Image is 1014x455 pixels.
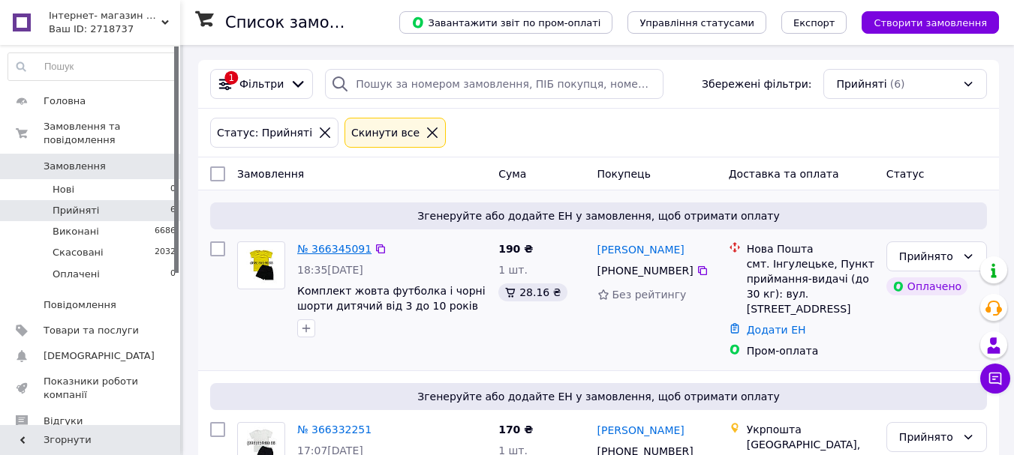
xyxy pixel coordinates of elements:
[597,423,685,438] a: [PERSON_NAME]
[793,17,835,28] span: Експорт
[214,124,315,141] div: Статус: Прийняті
[498,283,567,301] div: 28.16 ₴
[44,349,155,363] span: [DEMOGRAPHIC_DATA]
[49,22,180,36] div: Ваш ID: 2718737
[44,415,83,428] span: Відгуки
[53,225,99,238] span: Виконані
[297,424,372,436] a: № 366332251
[216,208,981,223] span: Згенеруйте або додайте ЕН у замовлення, щоб отримати оплату
[862,11,999,34] button: Створити замовлення
[498,424,533,436] span: 170 ₴
[170,204,176,217] span: 6
[627,11,766,34] button: Управління статусами
[899,429,956,445] div: Прийнято
[594,260,697,281] div: [PHONE_NUMBER]
[498,243,533,255] span: 190 ₴
[747,256,874,316] div: смт. Інгулецьке, Пункт приймання-видачі (до 30 кг): вул. [STREET_ADDRESS]
[237,241,285,289] a: Фото товару
[53,183,74,196] span: Нові
[325,69,663,99] input: Пошук за номером замовлення, ПІБ покупця, номером телефону, Email, номером накладної
[747,241,874,256] div: Нова Пошта
[170,183,176,196] span: 0
[297,285,486,327] a: Комплект жовта футболка і чорні шорти дитячий від 3 до 10 років 30(110/116)
[44,160,106,173] span: Замовлення
[729,168,839,180] span: Доставка та оплата
[836,76,886,91] span: Прийняті
[639,17,754,28] span: Управління статусами
[747,324,806,336] a: Додати ЕН
[781,11,847,34] button: Експорт
[612,289,687,301] span: Без рейтингу
[242,242,279,289] img: Фото товару
[44,298,116,312] span: Повідомлення
[44,120,180,147] span: Замовлення та повідомлення
[239,76,284,91] span: Фільтри
[747,422,874,437] div: Укрпошта
[170,268,176,281] span: 0
[597,168,651,180] span: Покупець
[597,242,685,257] a: [PERSON_NAME]
[747,343,874,358] div: Пром-оплата
[237,168,304,180] span: Замовлення
[498,264,528,276] span: 1 шт.
[297,243,372,255] a: № 366345091
[44,375,139,402] span: Показники роботи компанії
[155,246,176,259] span: 2032
[53,204,99,217] span: Прийняті
[49,9,161,22] span: Інтернет- магазин дитячого одягу Odejdaopt.in.ua -- "ФутболкаShop"
[44,94,86,108] span: Головна
[411,16,600,29] span: Завантажити звіт по пром-оплаті
[980,364,1010,394] button: Чат з покупцем
[53,268,100,281] span: Оплачені
[702,76,811,91] span: Збережені фільтри:
[8,53,176,80] input: Пошук
[53,246,104,259] span: Скасовані
[498,168,526,180] span: Cума
[890,78,905,90] span: (6)
[874,17,987,28] span: Створити замовлення
[399,11,612,34] button: Завантажити звіт по пром-оплаті
[348,124,423,141] div: Cкинути все
[886,277,967,295] div: Оплачено
[899,248,956,265] div: Прийнято
[886,168,925,180] span: Статус
[216,389,981,404] span: Згенеруйте або додайте ЕН у замовлення, щоб отримати оплату
[225,13,378,31] h1: Список замовлень
[297,264,363,276] span: 18:35[DATE]
[44,324,139,337] span: Товари та послуги
[847,16,999,28] a: Створити замовлення
[155,225,176,238] span: 6686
